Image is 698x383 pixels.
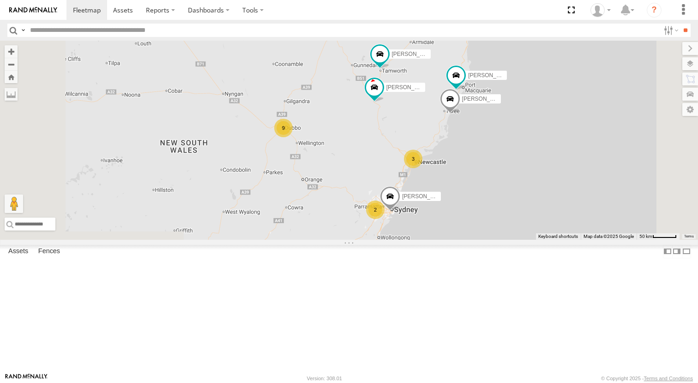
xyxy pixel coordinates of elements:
[307,376,342,381] div: Version: 308.01
[468,72,514,79] span: [PERSON_NAME]
[5,195,23,213] button: Drag Pegman onto the map to open Street View
[644,376,693,381] a: Terms and Conditions
[587,3,614,17] div: Michael Townsend
[392,51,438,57] span: [PERSON_NAME]
[404,150,422,168] div: 3
[682,245,691,258] label: Hide Summary Table
[274,119,293,137] div: 9
[5,71,18,83] button: Zoom Home
[601,376,693,381] div: © Copyright 2025 -
[647,3,662,18] i: ?
[584,234,634,239] span: Map data ©2025 Google
[639,234,652,239] span: 50 km
[19,24,27,37] label: Search Query
[34,245,65,258] label: Fences
[663,245,672,258] label: Dock Summary Table to the Left
[5,58,18,71] button: Zoom out
[682,103,698,116] label: Map Settings
[366,201,385,219] div: 2
[5,45,18,58] button: Zoom in
[402,193,448,200] span: [PERSON_NAME]
[660,24,680,37] label: Search Filter Options
[5,88,18,101] label: Measure
[637,233,680,240] button: Map scale: 50 km per 49 pixels
[684,235,694,238] a: Terms (opens in new tab)
[386,84,432,91] span: [PERSON_NAME]
[672,245,681,258] label: Dock Summary Table to the Right
[462,95,508,102] span: [PERSON_NAME]
[538,233,578,240] button: Keyboard shortcuts
[9,7,57,13] img: rand-logo.svg
[4,245,33,258] label: Assets
[5,374,48,383] a: Visit our Website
